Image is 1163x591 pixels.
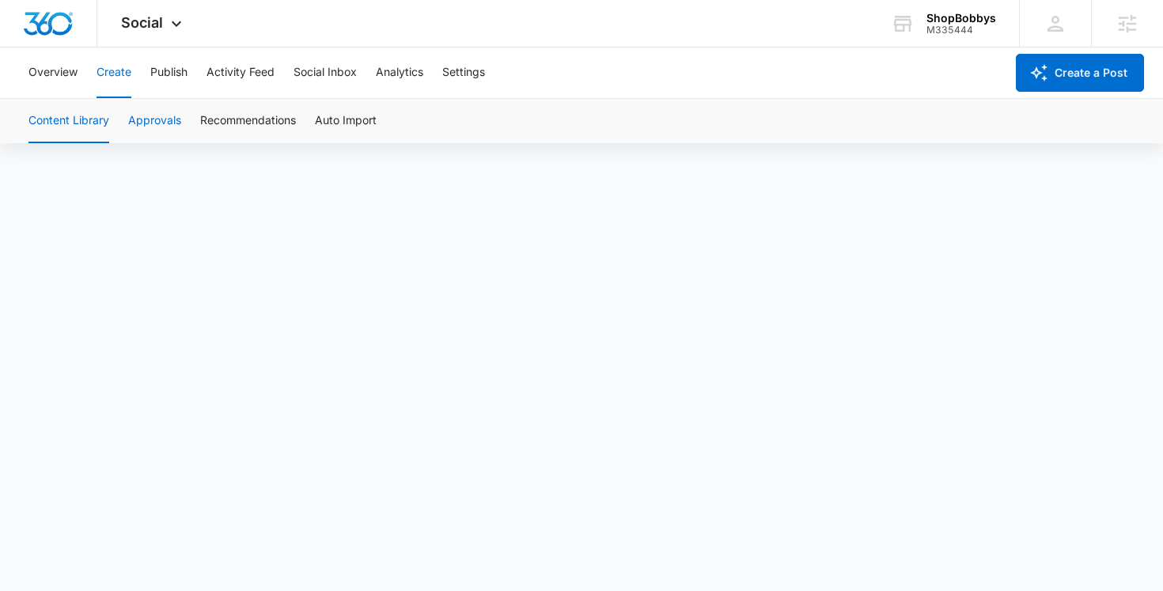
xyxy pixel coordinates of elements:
button: Create [97,47,131,98]
button: Auto Import [315,99,377,143]
div: account name [926,12,996,25]
img: website_grey.svg [25,41,38,54]
img: tab_keywords_by_traffic_grey.svg [157,92,170,104]
button: Settings [442,47,485,98]
div: account id [926,25,996,36]
div: Domain: [DOMAIN_NAME] [41,41,174,54]
button: Approvals [128,99,181,143]
span: Social [121,14,163,31]
button: Publish [150,47,188,98]
div: v 4.0.25 [44,25,78,38]
button: Analytics [376,47,423,98]
button: Create a Post [1016,54,1144,92]
div: Keywords by Traffic [175,93,267,104]
button: Recommendations [200,99,296,143]
div: Domain Overview [60,93,142,104]
button: Overview [28,47,78,98]
img: logo_orange.svg [25,25,38,38]
button: Social Inbox [294,47,357,98]
button: Activity Feed [206,47,275,98]
button: Content Library [28,99,109,143]
img: tab_domain_overview_orange.svg [43,92,55,104]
